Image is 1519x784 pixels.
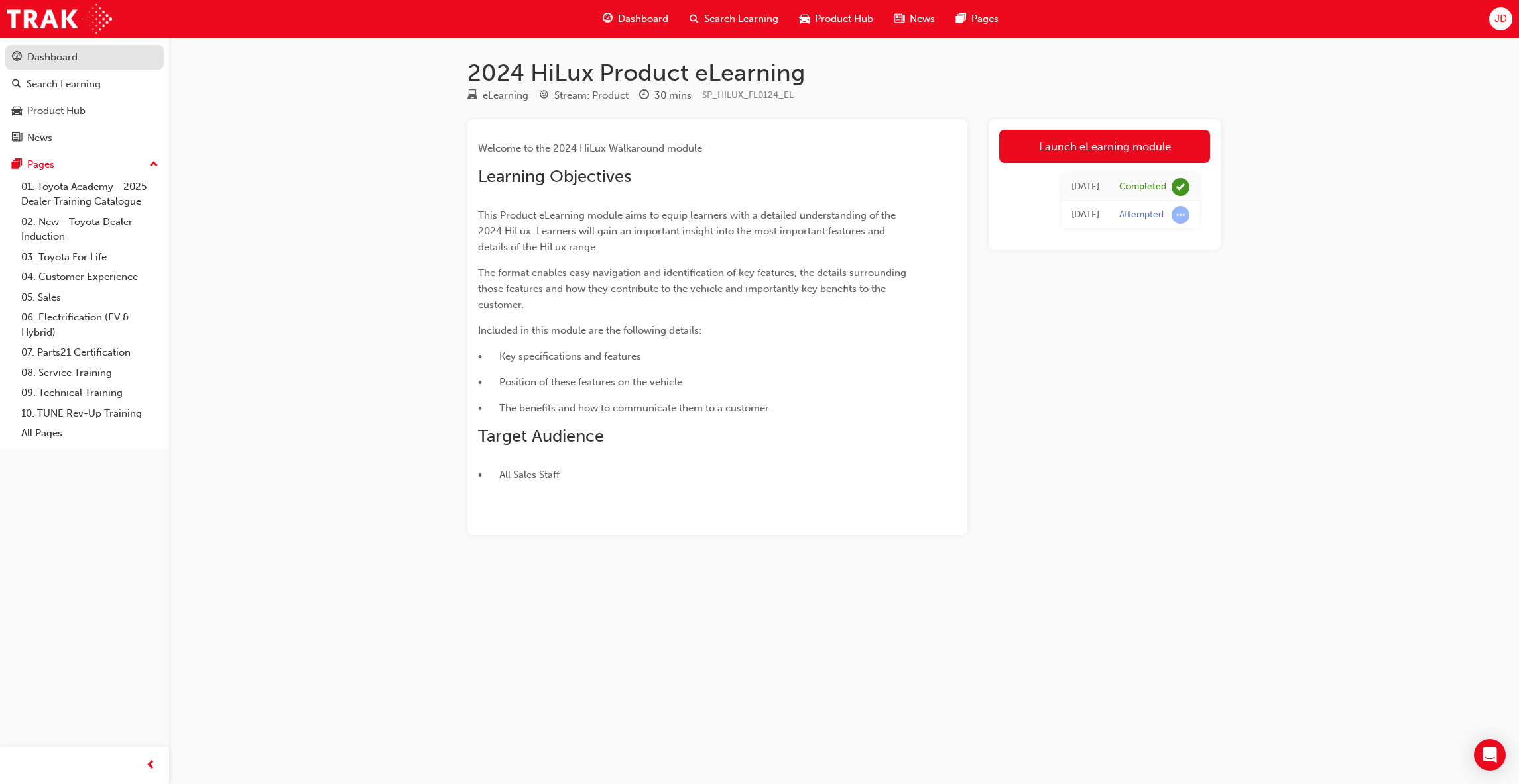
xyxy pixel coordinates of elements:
a: 05. Sales [16,287,164,308]
button: Pages [5,152,164,177]
span: Target Audience [478,426,604,446]
a: 07. Parts21 Certification [16,342,164,363]
span: Pages [971,11,999,26]
a: 06. Electrification (EV & Hybrid) [16,307,164,342]
a: guage-iconDashboard [592,5,679,32]
a: search-iconSearch Learning [679,5,789,32]
span: Search Learning [704,11,778,26]
span: news-icon [12,132,22,144]
img: Trak [7,4,112,34]
div: Completed [1119,181,1166,193]
a: news-iconNews [884,5,945,32]
span: news-icon [894,11,904,27]
span: target-icon [539,90,549,102]
span: pages-icon [956,11,966,27]
div: Stream [539,87,629,104]
span: JD [1494,11,1507,26]
a: Launch eLearning module [999,130,1210,163]
a: 08. Service Training [16,363,164,383]
div: Dashboard [27,50,78,65]
span: search-icon [690,11,699,27]
span: • The benefits and how to communicate them to a customer. [478,402,771,414]
div: Type [467,87,528,104]
span: Learning Objectives [478,166,631,187]
a: car-iconProduct Hub [789,5,884,32]
span: up-icon [149,156,158,173]
a: News [5,126,164,150]
button: DashboardSearch LearningProduct HubNews [5,42,164,152]
span: News [910,11,935,26]
div: Duration [639,87,692,104]
div: Thu Mar 13 2025 15:39:39 GMT+1100 (Australian Eastern Daylight Time) [1071,207,1099,222]
button: JD [1489,7,1512,30]
span: car-icon [12,105,22,117]
span: Included in this module are the following details: [478,324,701,336]
span: clock-icon [639,90,649,102]
span: Dashboard [618,11,668,26]
div: Search Learning [27,77,101,92]
a: Product Hub [5,99,164,123]
h1: 2024 HiLux Product eLearning [467,58,1221,87]
span: guage-icon [603,11,613,27]
div: Stream: Product [554,88,629,103]
a: 03. Toyota For Life [16,247,164,268]
span: This Product eLearning module aims to equip learners with a detailed understanding of the 2024 Hi... [478,209,898,253]
span: The format enables easy navigation and identification of key features, the details surrounding th... [478,267,909,311]
a: 02. New - Toyota Dealer Induction [16,212,164,247]
a: All Pages [16,423,164,444]
span: search-icon [12,79,21,91]
span: Welcome to the 2024 HiLux Walkaround module [478,142,702,154]
div: News [27,130,52,146]
div: Attempted [1119,209,1164,221]
span: car-icon [800,11,810,27]
span: learningRecordVerb_ATTEMPT-icon [1172,206,1189,224]
span: prev-icon [146,758,156,774]
span: learningRecordVerb_COMPLETE-icon [1172,178,1189,196]
a: Search Learning [5,72,164,97]
a: 09. Technical Training [16,383,164,403]
div: 30 mins [654,88,692,103]
span: • Key specifications and features [478,350,641,362]
span: pages-icon [12,159,22,171]
span: • All Sales Staff [478,469,560,481]
span: learningResourceType_ELEARNING-icon [467,90,477,102]
div: Product Hub [27,103,86,119]
a: pages-iconPages [945,5,1009,32]
a: 10. TUNE Rev-Up Training [16,403,164,424]
div: Pages [27,157,54,172]
span: • Position of these features on the vehicle [478,376,682,388]
a: 04. Customer Experience [16,267,164,287]
div: Mon Mar 24 2025 10:46:47 GMT+1100 (Australian Eastern Daylight Time) [1071,179,1099,195]
a: Dashboard [5,45,164,70]
div: Open Intercom Messenger [1474,739,1506,771]
a: 01. Toyota Academy - 2025 Dealer Training Catalogue [16,177,164,212]
span: Product Hub [815,11,873,26]
span: Learning resource code [702,89,794,101]
div: eLearning [483,88,528,103]
span: guage-icon [12,52,22,64]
